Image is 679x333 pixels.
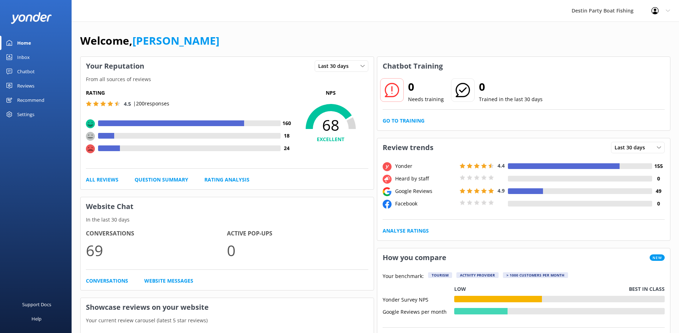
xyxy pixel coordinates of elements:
h4: 160 [281,119,293,127]
h3: Your Reputation [81,57,150,75]
h3: Showcase reviews on your website [81,298,374,317]
span: 4.4 [498,162,505,169]
a: Website Messages [144,277,193,285]
a: Question Summary [135,176,188,184]
h4: 24 [281,144,293,152]
p: Trained in the last 30 days [479,95,543,103]
h4: 0 [652,175,665,183]
div: Settings [17,107,34,121]
div: Tourism [428,272,452,278]
div: Recommend [17,93,44,107]
h3: How you compare [377,248,452,267]
h3: Review trends [377,138,439,157]
span: Last 30 days [615,144,649,151]
div: Help [31,312,42,326]
div: Reviews [17,79,34,93]
h1: Welcome, [80,32,219,49]
a: Analyse Ratings [383,227,429,235]
h2: 0 [408,78,444,95]
span: 68 [293,116,368,134]
div: Chatbot [17,64,35,79]
span: Last 30 days [318,62,353,70]
h4: 0 [652,200,665,208]
h2: 0 [479,78,543,95]
p: Your benchmark: [383,272,424,281]
h4: EXCELLENT [293,135,368,143]
h4: 18 [281,132,293,140]
h5: Rating [86,89,293,97]
div: Facebook [393,200,458,208]
div: Support Docs [22,297,51,312]
img: yonder-white-logo.png [11,12,52,24]
div: Home [17,36,31,50]
p: | 200 responses [133,100,169,108]
div: > 1000 customers per month [503,272,568,278]
p: 69 [86,238,227,262]
a: Go to Training [383,117,425,125]
h4: Active Pop-ups [227,229,368,238]
div: Yonder Survey NPS [383,296,454,302]
span: 4.9 [498,187,505,194]
p: 0 [227,238,368,262]
div: Google Reviews per month [383,308,454,314]
span: New [650,254,665,261]
a: Conversations [86,277,128,285]
div: Yonder [393,162,458,170]
span: 4.5 [124,100,131,107]
p: Needs training [408,95,444,103]
p: NPS [293,89,368,97]
a: Rating Analysis [204,176,249,184]
h4: 155 [652,162,665,170]
div: Google Reviews [393,187,458,195]
p: In the last 30 days [81,216,374,224]
a: All Reviews [86,176,118,184]
p: Best in class [629,285,665,293]
a: [PERSON_NAME] [132,33,219,48]
h4: 49 [652,187,665,195]
p: Low [454,285,466,293]
h3: Website Chat [81,197,374,216]
div: Inbox [17,50,30,64]
p: From all sources of reviews [81,75,374,83]
h3: Chatbot Training [377,57,448,75]
div: Activity Provider [456,272,499,278]
h4: Conversations [86,229,227,238]
div: Heard by staff [393,175,458,183]
p: Your current review carousel (latest 5 star reviews) [81,317,374,324]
